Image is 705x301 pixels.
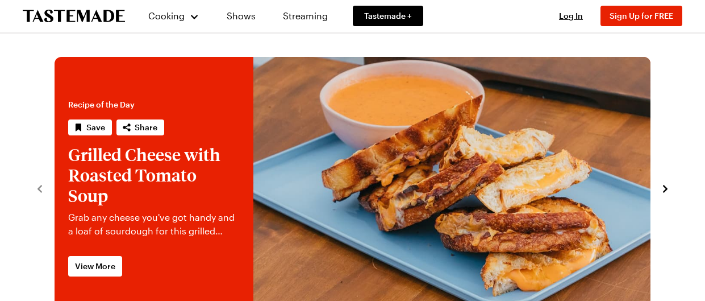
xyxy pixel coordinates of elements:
[68,119,112,135] button: Save recipe
[559,11,583,20] span: Log In
[34,181,45,195] button: navigate to previous item
[75,261,115,272] span: View More
[610,11,673,20] span: Sign Up for FREE
[660,181,671,195] button: navigate to next item
[364,10,412,22] span: Tastemade +
[600,6,682,26] button: Sign Up for FREE
[116,119,164,135] button: Share
[23,10,125,23] a: To Tastemade Home Page
[86,122,105,133] span: Save
[68,256,122,277] a: View More
[148,10,185,21] span: Cooking
[548,10,594,22] button: Log In
[353,6,423,26] a: Tastemade +
[135,122,157,133] span: Share
[148,2,199,30] button: Cooking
